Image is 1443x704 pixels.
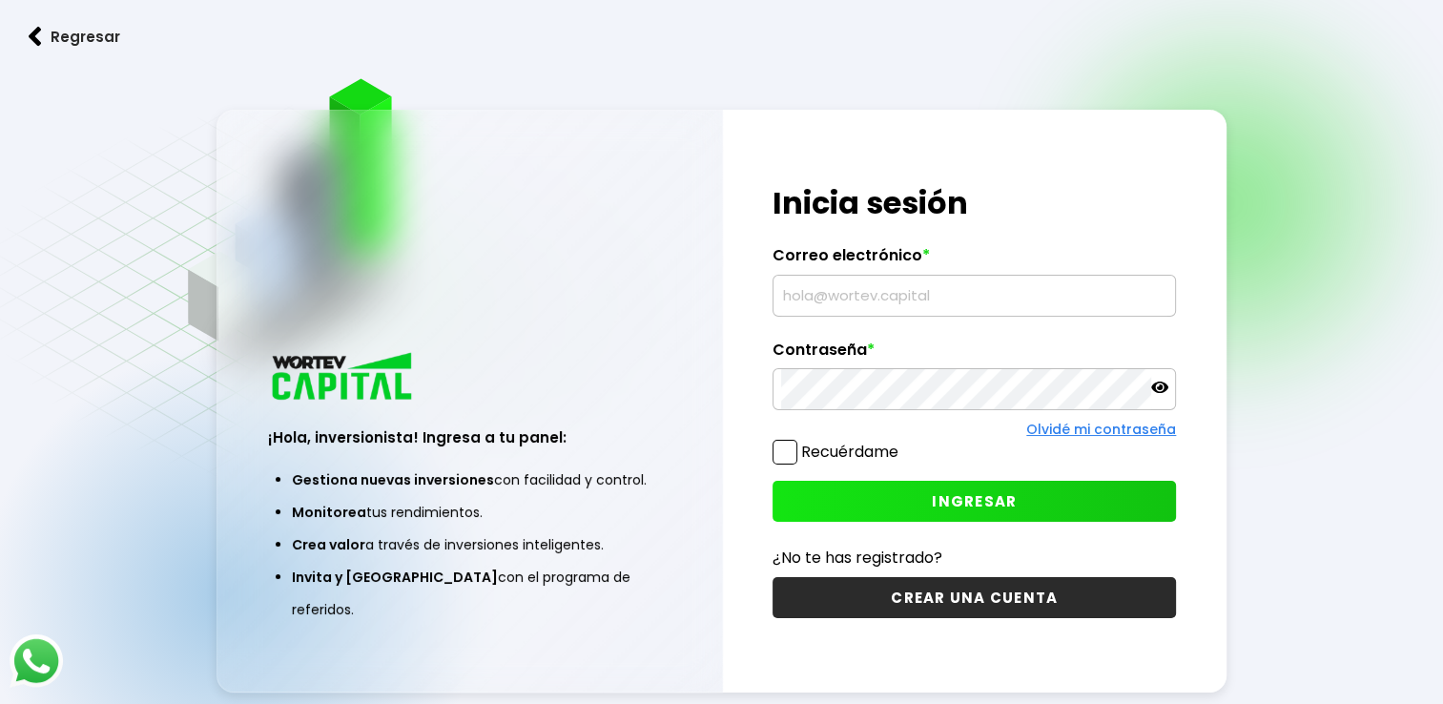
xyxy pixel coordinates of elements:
li: tus rendimientos. [292,496,648,528]
img: flecha izquierda [29,27,42,47]
h3: ¡Hola, inversionista! Ingresa a tu panel: [268,426,671,448]
li: con facilidad y control. [292,464,648,496]
img: logos_whatsapp-icon.242b2217.svg [10,634,63,688]
img: logo_wortev_capital [268,350,419,406]
span: Monitorea [292,503,366,522]
a: Olvidé mi contraseña [1026,420,1176,439]
p: ¿No te has registrado? [773,546,1176,569]
li: con el programa de referidos. [292,561,648,626]
h1: Inicia sesión [773,180,1176,226]
button: CREAR UNA CUENTA [773,577,1176,618]
span: Gestiona nuevas inversiones [292,470,494,489]
button: INGRESAR [773,481,1176,522]
label: Contraseña [773,341,1176,369]
span: INGRESAR [932,491,1017,511]
span: Invita y [GEOGRAPHIC_DATA] [292,568,498,587]
a: ¿No te has registrado?CREAR UNA CUENTA [773,546,1176,618]
label: Correo electrónico [773,246,1176,275]
input: hola@wortev.capital [781,276,1167,316]
label: Recuérdame [801,441,898,463]
span: Crea valor [292,535,365,554]
li: a través de inversiones inteligentes. [292,528,648,561]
